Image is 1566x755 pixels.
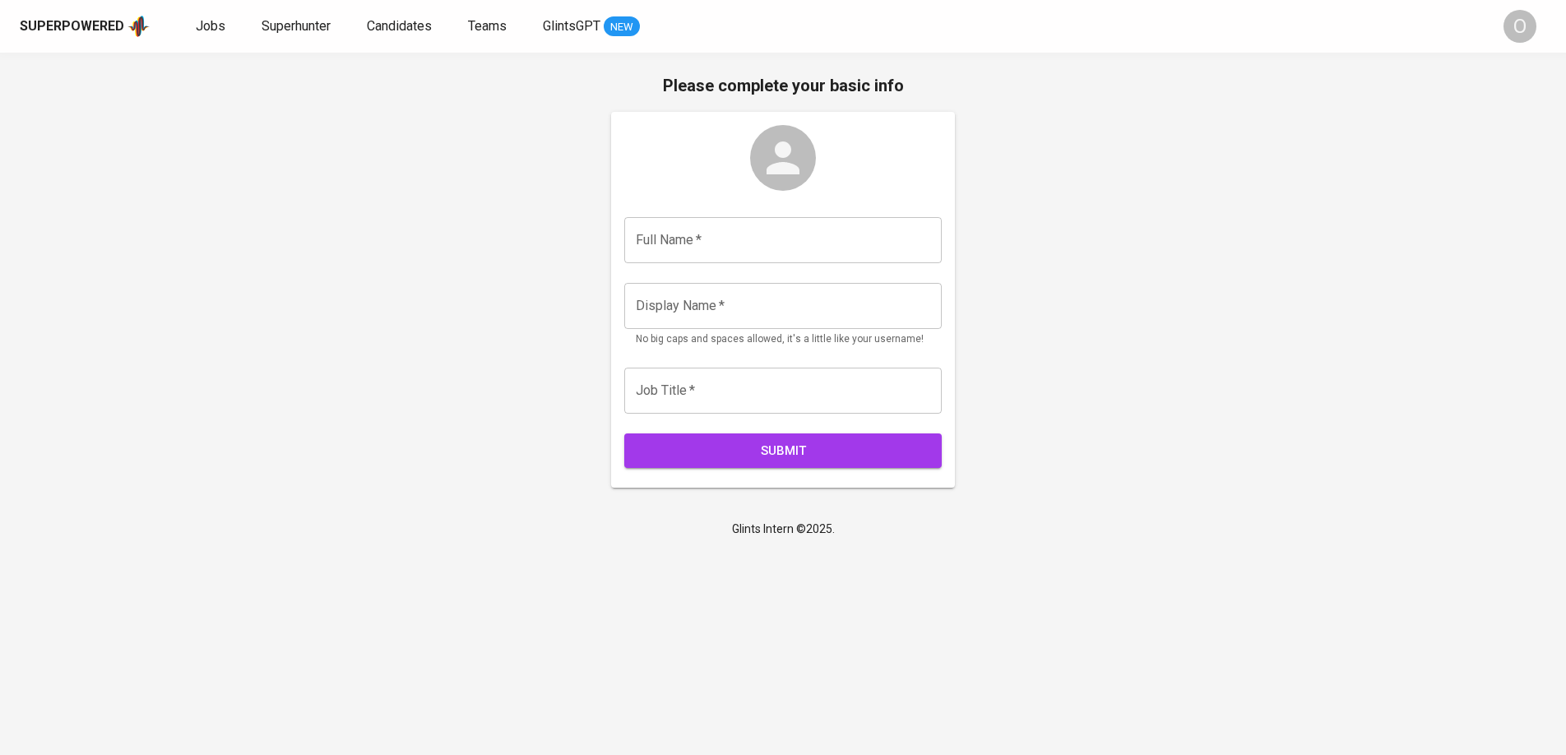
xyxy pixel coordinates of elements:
[367,18,432,34] span: Candidates
[1503,10,1536,43] div: O
[468,18,507,34] span: Teams
[196,16,229,37] a: Jobs
[636,331,930,348] p: No big caps and spaces allowed, it's a little like your username!
[663,76,904,95] span: Please complete your basic info
[262,18,331,34] span: Superhunter
[127,14,150,39] img: app logo
[468,16,510,37] a: Teams
[262,16,334,37] a: Superhunter
[604,19,640,35] span: NEW
[367,16,435,37] a: Candidates
[624,433,942,468] button: Submit
[20,17,124,36] div: Superpowered
[20,14,150,39] a: Superpoweredapp logo
[196,18,225,34] span: Jobs
[642,440,924,461] span: Submit
[543,16,640,37] a: GlintsGPT NEW
[543,18,600,34] span: GlintsGPT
